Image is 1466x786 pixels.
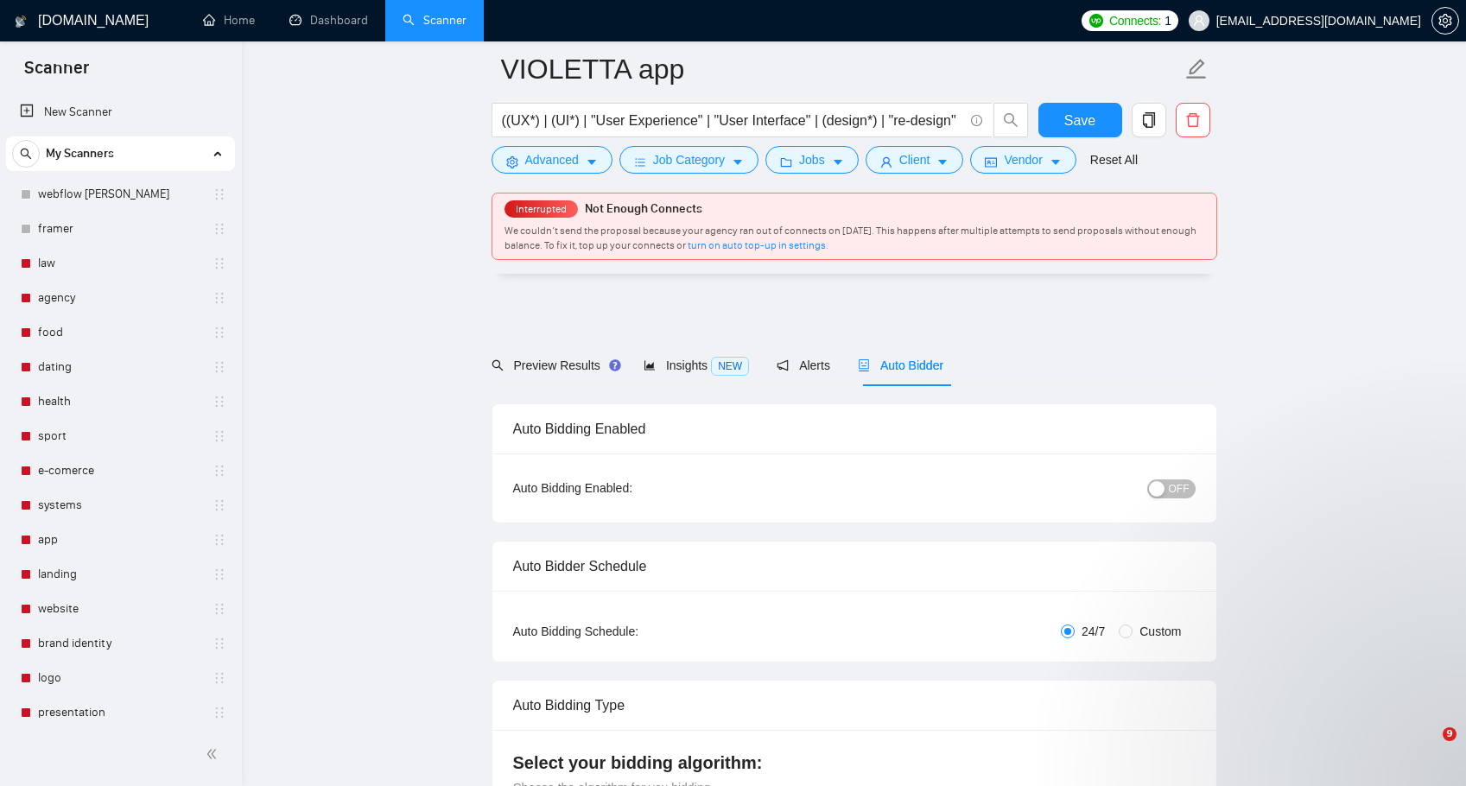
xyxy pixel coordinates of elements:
[20,95,221,130] a: New Scanner
[213,671,226,685] span: holder
[6,95,235,130] li: New Scanner
[899,150,930,169] span: Client
[505,225,1196,251] span: We couldn’t send the proposal because your agency ran out of connects on [DATE]. This happens aft...
[1132,103,1166,137] button: copy
[1090,150,1138,169] a: Reset All
[213,222,226,236] span: holder
[38,592,202,626] a: website
[213,464,226,478] span: holder
[38,661,202,695] a: logo
[1064,110,1095,131] span: Save
[1193,15,1205,27] span: user
[213,395,226,409] span: holder
[994,112,1027,128] span: search
[1165,11,1171,30] span: 1
[506,155,518,168] span: setting
[1050,155,1062,168] span: caret-down
[38,419,202,453] a: sport
[585,201,702,216] span: Not Enough Connects
[38,453,202,488] a: e-comerce
[38,212,202,246] a: framer
[525,150,579,169] span: Advanced
[1431,14,1459,28] a: setting
[1407,727,1449,769] iframe: Intercom live chat
[1443,727,1456,741] span: 9
[634,155,646,168] span: bars
[502,110,963,131] input: Search Freelance Jobs...
[799,150,825,169] span: Jobs
[1133,112,1165,128] span: copy
[1038,103,1122,137] button: Save
[38,557,202,592] a: landing
[213,291,226,305] span: holder
[866,146,964,174] button: userClientcaret-down
[213,637,226,650] span: holder
[38,177,202,212] a: webflow [PERSON_NAME]
[985,155,997,168] span: idcard
[1185,58,1208,80] span: edit
[46,136,114,171] span: My Scanners
[780,155,792,168] span: folder
[10,55,103,92] span: Scanner
[732,155,744,168] span: caret-down
[213,326,226,339] span: holder
[213,602,226,616] span: holder
[38,488,202,523] a: systems
[213,187,226,201] span: holder
[403,13,466,28] a: searchScanner
[586,155,598,168] span: caret-down
[15,8,27,35] img: logo
[832,155,844,168] span: caret-down
[38,626,202,661] a: brand identity
[213,257,226,270] span: holder
[993,103,1028,137] button: search
[12,140,40,168] button: search
[289,13,368,28] a: dashboardDashboard
[203,13,255,28] a: homeHome
[1004,150,1042,169] span: Vendor
[38,315,202,350] a: food
[38,695,202,730] a: presentation
[1431,7,1459,35] button: setting
[38,384,202,419] a: health
[1432,14,1458,28] span: setting
[880,155,892,168] span: user
[1089,14,1103,28] img: upwork-logo.png
[970,146,1076,174] button: idcardVendorcaret-down
[653,150,725,169] span: Job Category
[213,498,226,512] span: holder
[38,523,202,557] a: app
[936,155,949,168] span: caret-down
[38,281,202,315] a: agency
[38,350,202,384] a: dating
[1177,112,1209,128] span: delete
[619,146,758,174] button: barsJob Categorycaret-down
[213,567,226,581] span: holder
[501,48,1182,91] input: Scanner name...
[688,239,828,251] a: turn on auto top-up in settings.
[1109,11,1161,30] span: Connects:
[213,429,226,443] span: holder
[13,148,39,160] span: search
[511,203,572,215] span: Interrupted
[213,706,226,719] span: holder
[765,146,859,174] button: folderJobscaret-down
[38,246,202,281] a: law
[213,533,226,547] span: holder
[213,360,226,374] span: holder
[206,745,223,763] span: double-left
[971,115,982,126] span: info-circle
[492,146,612,174] button: settingAdvancedcaret-down
[1176,103,1210,137] button: delete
